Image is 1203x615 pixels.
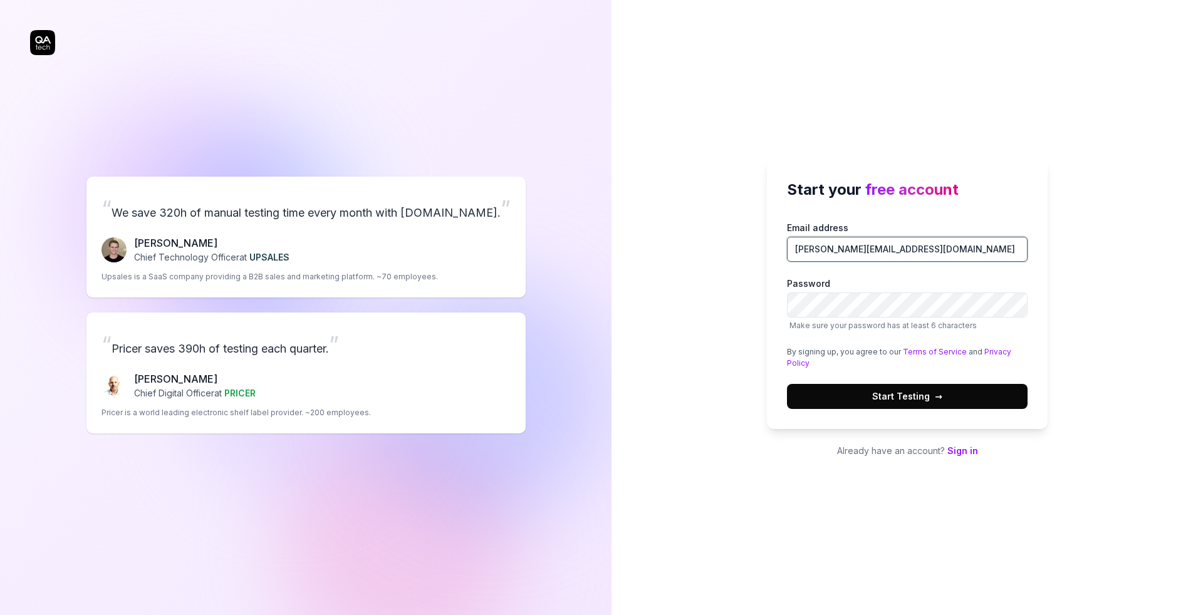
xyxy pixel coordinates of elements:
span: “ [102,331,112,358]
a: Terms of Service [903,347,967,356]
p: Upsales is a SaaS company providing a B2B sales and marketing platform. ~70 employees. [102,271,438,282]
span: “ [102,195,112,222]
p: Chief Technology Officer at [134,251,289,264]
a: Sign in [947,445,978,456]
h2: Start your [787,178,1028,201]
p: [PERSON_NAME] [134,371,256,386]
input: PasswordMake sure your password has at least 6 characters [787,292,1028,318]
label: Password [787,277,1028,331]
button: Start Testing→ [787,384,1028,409]
img: Chris Chalkitis [102,373,127,398]
span: ” [329,331,339,358]
p: We save 320h of manual testing time every month with [DOMAIN_NAME]. [102,192,511,225]
p: Pricer is a world leading electronic shelf label provider. ~200 employees. [102,407,371,418]
span: Make sure your password has at least 6 characters [789,321,977,330]
input: Email address [787,237,1028,262]
span: free account [865,180,959,199]
p: Already have an account? [767,444,1048,457]
span: ” [501,195,511,222]
a: “Pricer saves 390h of testing each quarter.”Chris Chalkitis[PERSON_NAME]Chief Digital Officerat P... [86,313,526,433]
a: “We save 320h of manual testing time every month with [DOMAIN_NAME].”Fredrik Seidl[PERSON_NAME]Ch... [86,177,526,297]
span: → [935,390,942,403]
label: Email address [787,221,1028,262]
p: [PERSON_NAME] [134,235,289,251]
p: Pricer saves 390h of testing each quarter. [102,328,511,361]
p: Chief Digital Officer at [134,386,256,400]
img: Fredrik Seidl [102,237,127,262]
a: Privacy Policy [787,347,1011,368]
div: By signing up, you agree to our and [787,346,1028,369]
span: Start Testing [872,390,942,403]
span: UPSALES [249,252,289,262]
span: PRICER [224,388,256,398]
